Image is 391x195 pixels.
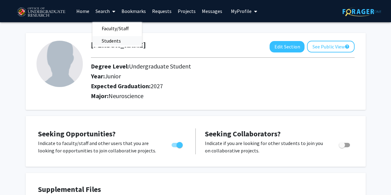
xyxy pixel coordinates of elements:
h4: Supplemental Files [38,185,353,194]
span: My Profile [231,8,252,14]
a: Search [92,0,118,22]
a: Messages [199,0,225,22]
h2: Major: [91,92,355,100]
span: Junior [105,72,121,80]
mat-icon: help [344,43,349,50]
div: Toggle [169,139,186,149]
p: Indicate if you are looking for other students to join you on collaborative projects. [205,139,327,154]
span: Seeking Opportunities? [38,129,116,139]
a: Faculty/Staff [92,24,142,33]
span: Faculty/Staff [92,22,138,35]
span: Undergraduate Student [129,62,191,70]
h2: Expected Graduation: [91,82,312,90]
span: Neuroscience [108,92,143,100]
div: Toggle [336,139,353,149]
img: Profile Picture [36,41,83,87]
iframe: Chat [5,167,26,190]
a: Projects [175,0,199,22]
a: Home [73,0,92,22]
span: 2027 [151,82,163,90]
a: Requests [149,0,175,22]
h2: Degree Level: [91,63,312,70]
img: ForagerOne Logo [342,7,381,16]
h2: Year: [91,73,312,80]
h1: [PERSON_NAME] [91,41,146,50]
button: See Public View [307,41,355,52]
span: Seeking Collaborators? [205,129,281,139]
img: University of Maryland Logo [15,5,67,20]
a: Students [92,36,142,45]
button: Edit Section [270,41,304,52]
p: Indicate to faculty/staff and other users that you are looking for opportunities to join collabor... [38,139,160,154]
span: Students [92,35,130,47]
a: Bookmarks [118,0,149,22]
